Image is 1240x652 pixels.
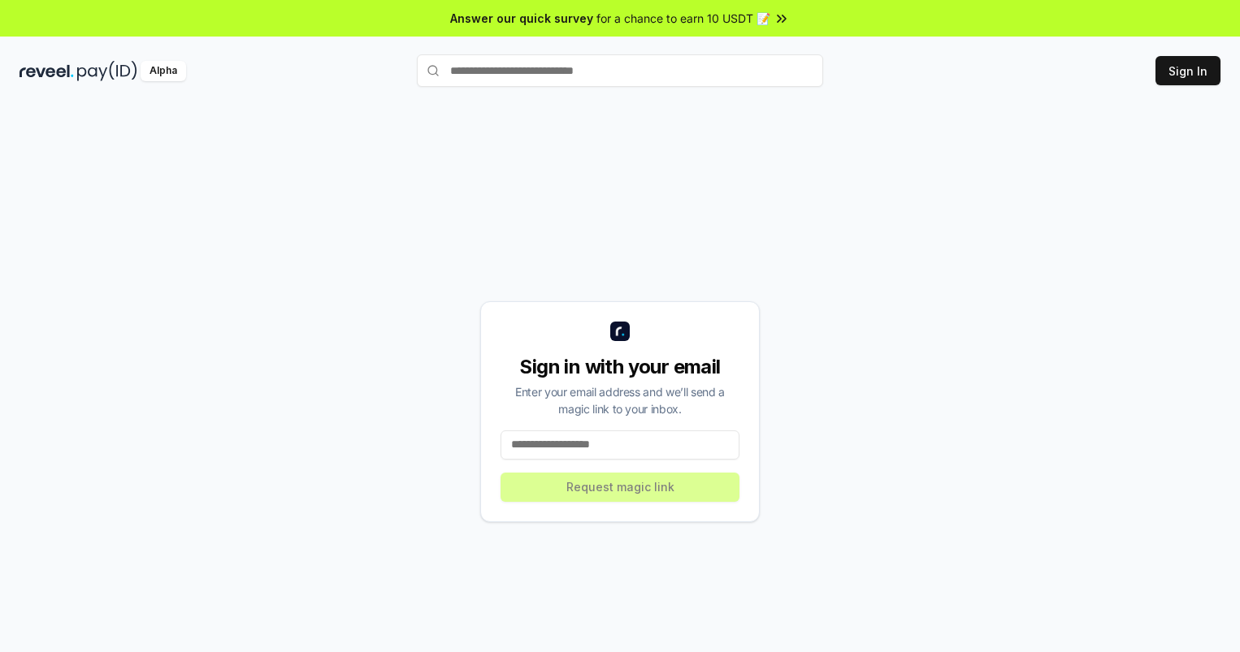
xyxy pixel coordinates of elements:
img: reveel_dark [20,61,74,81]
img: pay_id [77,61,137,81]
span: Answer our quick survey [450,10,593,27]
div: Enter your email address and we’ll send a magic link to your inbox. [501,383,739,417]
span: for a chance to earn 10 USDT 📝 [596,10,770,27]
button: Sign In [1155,56,1220,85]
div: Alpha [141,61,186,81]
img: logo_small [610,322,630,341]
div: Sign in with your email [501,354,739,380]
